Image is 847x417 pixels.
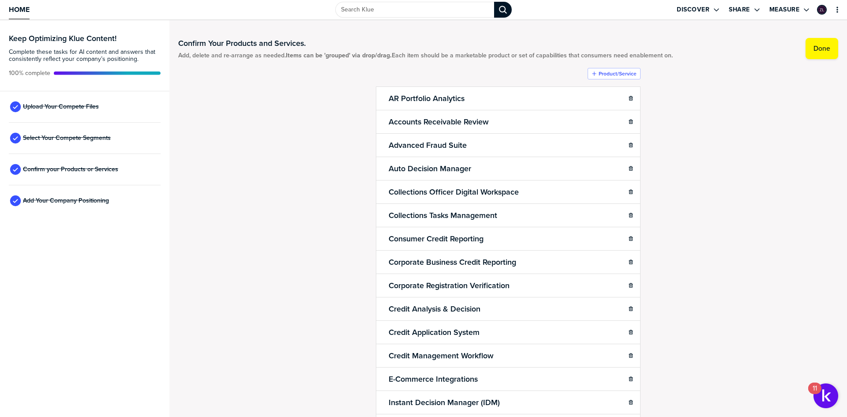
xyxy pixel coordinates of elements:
h3: Keep Optimizing Klue Content! [9,34,161,42]
input: Search Klue [335,2,494,18]
label: Done [813,44,830,53]
img: 612cbdb218b380018c57403f2421afc7-sml.png [818,6,826,14]
span: Complete these tasks for AI content and answers that consistently reflect your company’s position... [9,49,161,63]
span: Active [9,70,50,77]
li: Credit Analysis & Decision [376,297,641,321]
li: E-Commerce Integrations [376,367,641,391]
h2: Credit Application System [387,326,481,338]
h2: Accounts Receivable Review [387,116,491,128]
li: Corporate Business Credit Reporting [376,250,641,274]
h2: Corporate Business Credit Reporting [387,256,518,268]
label: Measure [769,6,800,14]
li: Consumer Credit Reporting [376,227,641,251]
strong: Items can be 'grouped' via drop/drag. [286,51,392,60]
h2: Consumer Credit Reporting [387,233,485,245]
span: Add, delete and re-arrange as needed. Each item should be a marketable product or set of capabili... [178,52,673,59]
li: Corporate Registration Verification [376,274,641,297]
span: Confirm your Products or Services [23,166,118,173]
li: Collections Tasks Management [376,203,641,227]
li: Auto Decision Manager [376,157,641,180]
label: Discover [677,6,709,14]
span: Home [9,6,30,13]
h2: Advanced Fraud Suite [387,139,468,151]
button: Product/Service [588,68,641,79]
h2: Collections Tasks Management [387,209,499,222]
h2: Credit Analysis & Decision [387,303,482,315]
li: Credit Application System [376,320,641,344]
h2: Auto Decision Manager [387,162,473,175]
h2: AR Portfolio Analytics [387,92,466,105]
h1: Confirm Your Products and Services. [178,38,673,49]
li: Instant Decision Manager (IDM) [376,391,641,414]
h2: Corporate Registration Verification [387,279,511,292]
button: Open Resource Center, 11 new notifications [813,383,838,408]
span: Select Your Compete Segments [23,135,111,142]
li: AR Portfolio Analytics [376,86,641,110]
span: Add Your Company Positioning [23,197,109,204]
div: Zev Lewis [817,5,827,15]
div: 11 [813,388,817,400]
a: Edit Profile [816,4,828,15]
label: Share [729,6,750,14]
div: Search Klue [494,2,512,18]
button: Done [806,38,838,59]
h2: E-Commerce Integrations [387,373,480,385]
h2: Collections Officer Digital Workspace [387,186,521,198]
h2: Instant Decision Manager (IDM) [387,396,502,409]
li: Accounts Receivable Review [376,110,641,134]
li: Advanced Fraud Suite [376,133,641,157]
li: Collections Officer Digital Workspace [376,180,641,204]
li: Credit Management Workflow [376,344,641,368]
span: Upload Your Compete Files [23,103,99,110]
label: Product/Service [599,70,637,77]
h2: Credit Management Workflow [387,349,495,362]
